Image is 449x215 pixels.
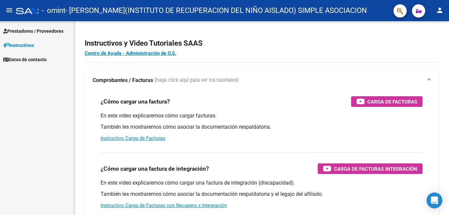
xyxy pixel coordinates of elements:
h2: Instructivos y Video Tutoriales SAAS [85,37,438,50]
p: En este video explicaremos cómo cargar facturas. [101,112,423,119]
a: Instructivo Carga de Facturas [101,135,165,141]
h3: ¿Cómo cargar una factura? [101,97,170,106]
span: Carga de Facturas [367,98,417,106]
p: También les mostraremos cómo asociar la documentación respaldatoria y el legajo del afiliado. [101,191,423,198]
h3: ¿Cómo cargar una factura de integración? [101,164,209,173]
button: Carga de Facturas [351,96,423,107]
span: (haga click aquí para ver los tutoriales) [154,77,239,84]
mat-icon: menu [5,6,13,14]
button: Carga de Facturas Integración [318,163,423,174]
mat-icon: person [436,6,444,14]
strong: Comprobantes / Facturas [93,77,153,84]
span: - omint [42,3,65,18]
span: Prestadores / Proveedores [3,27,63,35]
p: En este video explicaremos cómo cargar una factura de integración (discapacidad). [101,179,423,187]
span: Carga de Facturas Integración [334,165,417,173]
span: Instructivos [3,42,34,49]
a: Centro de Ayuda - Administración de O.S. [85,50,176,56]
mat-expansion-panel-header: Comprobantes / Facturas (haga click aquí para ver los tutoriales) [85,70,438,91]
span: Datos de contacto [3,56,47,63]
p: También les mostraremos cómo asociar la documentación respaldatoria. [101,123,423,131]
span: - [PERSON_NAME](INSTITUTO DE RECUPERACION DEL NIÑO AISLADO) SIMPLE ASOCIACION [65,3,367,18]
a: Instructivo Carga de Facturas con Recupero x Integración [101,202,227,208]
div: Open Intercom Messenger [427,193,442,208]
